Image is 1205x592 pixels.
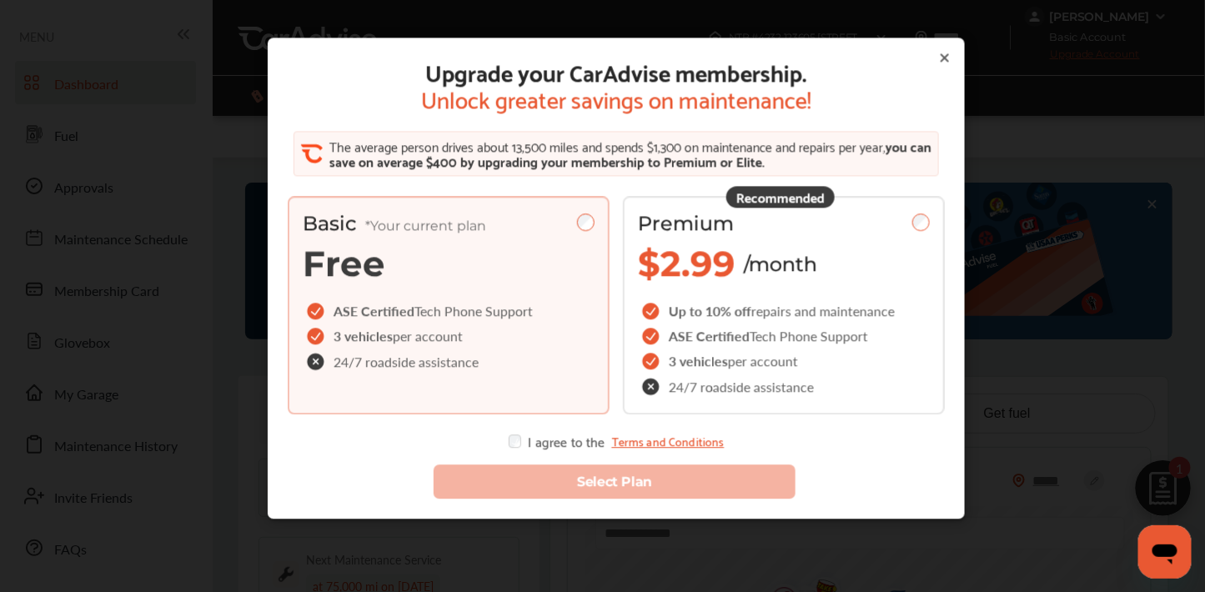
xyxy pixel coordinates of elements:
div: I agree to the [508,434,724,448]
span: ASE Certified [334,301,414,320]
span: ASE Certified [669,326,750,345]
span: Up to 10% off [669,301,751,320]
img: checkIcon.6d469ec1.svg [642,353,662,369]
span: Tech Phone Support [750,326,868,345]
img: check-cross-icon.c68f34ea.svg [307,353,327,370]
span: Tech Phone Support [414,301,533,320]
span: Free [303,242,385,285]
span: 3 vehicles [334,326,393,345]
span: 24/7 roadside assistance [334,355,479,369]
span: per account [728,351,798,370]
img: checkIcon.6d469ec1.svg [642,328,662,344]
span: $2.99 [638,242,736,285]
img: check-cross-icon.c68f34ea.svg [642,378,662,395]
span: Upgrade your CarAdvise membership. [421,58,811,84]
img: checkIcon.6d469ec1.svg [307,303,327,319]
span: repairs and maintenance [751,301,895,320]
span: Basic [303,211,486,235]
span: The average person drives about 13,500 miles and spends $1,300 on maintenance and repairs per year, [329,134,885,157]
a: Terms and Conditions [611,434,724,448]
span: per account [393,326,463,345]
div: Recommended [726,186,835,208]
img: checkIcon.6d469ec1.svg [642,303,662,319]
img: CA_CheckIcon.cf4f08d4.svg [300,143,322,164]
iframe: Button to launch messaging window, conversation in progress [1138,525,1192,579]
span: /month [744,252,817,276]
span: 3 vehicles [669,351,728,370]
span: you can save on average $400 by upgrading your membership to Premium or Elite. [329,134,931,172]
span: Premium [638,211,734,235]
span: Unlock greater savings on maintenance! [421,84,811,111]
img: checkIcon.6d469ec1.svg [307,328,327,344]
span: *Your current plan [365,218,486,233]
span: 24/7 roadside assistance [669,380,814,394]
